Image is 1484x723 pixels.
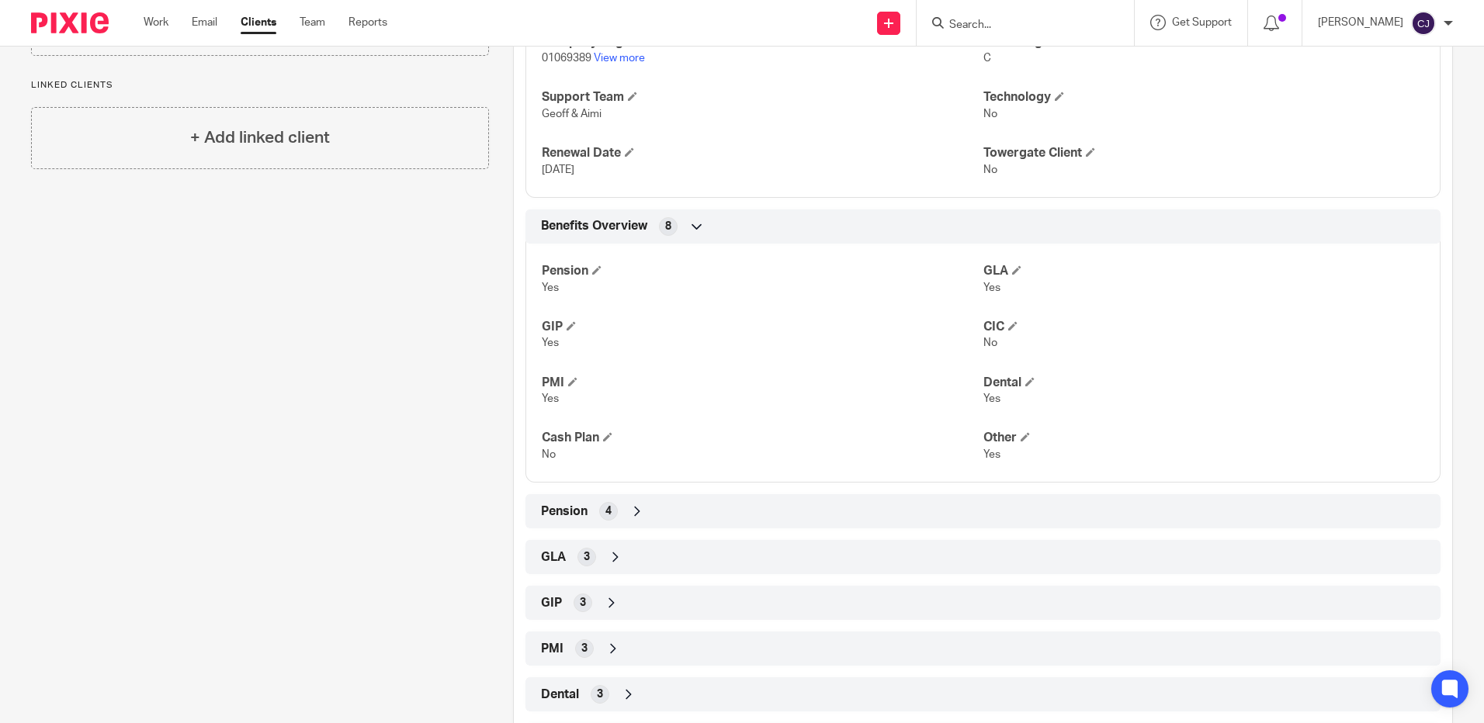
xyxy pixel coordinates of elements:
[542,89,983,106] h4: Support Team
[542,449,556,460] span: No
[541,503,588,520] span: Pension
[542,53,591,64] span: 01069389
[983,109,997,119] span: No
[542,430,983,446] h4: Cash Plan
[983,145,1424,161] h4: Towergate Client
[594,53,645,64] a: View more
[192,15,217,30] a: Email
[580,595,586,611] span: 3
[581,641,588,656] span: 3
[542,109,602,119] span: Geoff & Aimi
[541,687,579,703] span: Dental
[983,430,1424,446] h4: Other
[983,263,1424,279] h4: GLA
[542,164,574,175] span: [DATE]
[31,79,489,92] p: Linked clients
[597,687,603,702] span: 3
[983,319,1424,335] h4: CIC
[542,319,983,335] h4: GIP
[584,549,590,565] span: 3
[144,15,168,30] a: Work
[983,449,1000,460] span: Yes
[542,263,983,279] h4: Pension
[948,19,1087,33] input: Search
[542,337,559,348] span: Yes
[1318,15,1403,30] p: [PERSON_NAME]
[542,145,983,161] h4: Renewal Date
[1172,17,1232,28] span: Get Support
[983,393,1000,404] span: Yes
[983,337,997,348] span: No
[190,126,330,150] h4: + Add linked client
[348,15,387,30] a: Reports
[1411,11,1436,36] img: svg%3E
[541,549,566,566] span: GLA
[542,375,983,391] h4: PMI
[983,53,991,64] span: C
[983,282,1000,293] span: Yes
[665,219,671,234] span: 8
[541,641,563,657] span: PMI
[541,595,562,611] span: GIP
[983,89,1424,106] h4: Technology
[605,503,612,519] span: 4
[542,393,559,404] span: Yes
[983,375,1424,391] h4: Dental
[300,15,325,30] a: Team
[983,164,997,175] span: No
[542,282,559,293] span: Yes
[241,15,276,30] a: Clients
[541,218,647,234] span: Benefits Overview
[31,12,109,33] img: Pixie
